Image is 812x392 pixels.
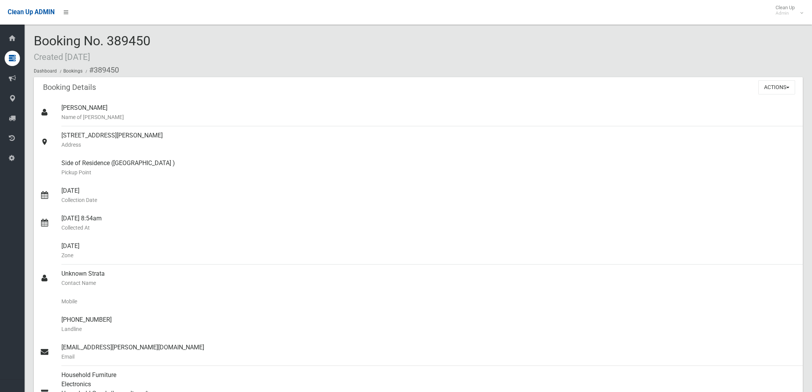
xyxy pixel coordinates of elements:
[61,182,797,209] div: [DATE]
[61,168,797,177] small: Pickup Point
[61,324,797,334] small: Landline
[34,33,150,63] span: Booking No. 389450
[61,352,797,361] small: Email
[61,338,797,366] div: [EMAIL_ADDRESS][PERSON_NAME][DOMAIN_NAME]
[61,297,797,306] small: Mobile
[34,52,90,62] small: Created [DATE]
[61,154,797,182] div: Side of Residence ([GEOGRAPHIC_DATA] )
[61,209,797,237] div: [DATE] 8:54am
[61,278,797,288] small: Contact Name
[61,195,797,205] small: Collection Date
[61,223,797,232] small: Collected At
[34,80,105,95] header: Booking Details
[8,8,54,16] span: Clean Up ADMIN
[34,338,803,366] a: [EMAIL_ADDRESS][PERSON_NAME][DOMAIN_NAME]Email
[61,140,797,149] small: Address
[61,311,797,338] div: [PHONE_NUMBER]
[61,99,797,126] div: [PERSON_NAME]
[61,112,797,122] small: Name of [PERSON_NAME]
[61,265,797,292] div: Unknown Strata
[61,251,797,260] small: Zone
[63,68,83,74] a: Bookings
[34,68,57,74] a: Dashboard
[758,80,795,94] button: Actions
[61,126,797,154] div: [STREET_ADDRESS][PERSON_NAME]
[84,63,119,77] li: #389450
[772,5,802,16] span: Clean Up
[776,10,795,16] small: Admin
[61,237,797,265] div: [DATE]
